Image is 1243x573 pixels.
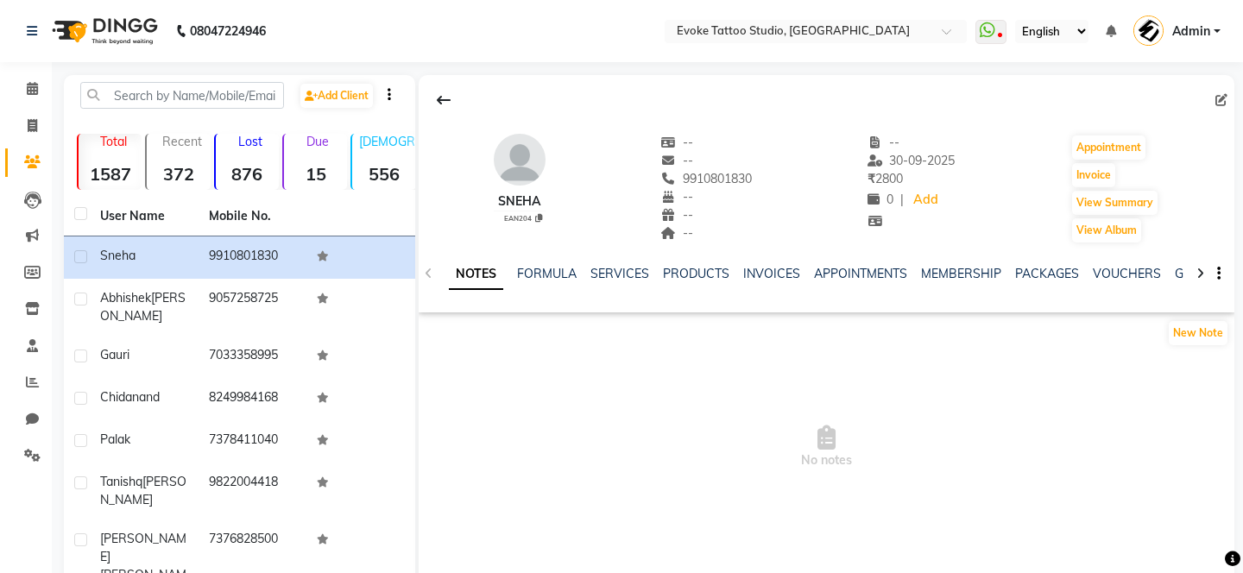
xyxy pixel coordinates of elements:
img: avatar [494,134,546,186]
div: Back to Client [426,84,462,116]
th: User Name [90,197,199,236]
span: -- [660,153,693,168]
strong: 15 [284,163,347,185]
td: 9822004418 [199,463,307,519]
a: PRODUCTS [663,266,729,281]
span: -- [660,189,693,205]
span: [PERSON_NAME] [100,474,186,507]
span: [PERSON_NAME] [100,531,186,564]
p: [DEMOGRAPHIC_DATA] [359,134,415,149]
span: -- [660,135,693,150]
span: 30-09-2025 [868,153,956,168]
button: View Album [1072,218,1141,242]
strong: 876 [216,163,279,185]
span: Sneha [100,248,136,263]
span: Palak [100,431,130,447]
td: 9910801830 [199,236,307,279]
a: FORMULA [517,266,577,281]
a: GIFTCARDS [1175,266,1242,281]
span: ₹ [868,171,875,186]
strong: 1587 [79,163,142,185]
button: Invoice [1072,163,1115,187]
td: 8249984168 [199,378,307,420]
strong: 372 [147,163,210,185]
a: MEMBERSHIP [921,266,1001,281]
span: -- [660,207,693,223]
p: Lost [223,134,279,149]
button: New Note [1169,321,1227,345]
span: 0 [868,192,893,207]
span: -- [868,135,900,150]
button: Appointment [1072,135,1145,160]
div: EAN204 [501,211,546,224]
span: | [900,191,904,209]
p: Recent [154,134,210,149]
span: 9910801830 [660,171,752,186]
strong: 556 [352,163,415,185]
a: PACKAGES [1015,266,1079,281]
a: NOTES [449,259,503,290]
img: logo [44,7,162,55]
a: INVOICES [743,266,800,281]
span: No notes [419,361,1234,533]
td: 7378411040 [199,420,307,463]
input: Search by Name/Mobile/Email/Code [80,82,284,109]
span: Admin [1172,22,1210,41]
span: Chidanand [100,389,160,405]
span: Tanishq [100,474,142,489]
span: 2800 [868,171,903,186]
td: 7033358995 [199,336,307,378]
p: Total [85,134,142,149]
a: Add Client [300,84,373,108]
p: Due [287,134,347,149]
a: APPOINTMENTS [814,266,907,281]
a: Add [911,188,941,212]
a: SERVICES [590,266,649,281]
img: Admin [1133,16,1164,46]
span: Abhishek [100,290,151,305]
div: Sneha [494,192,546,211]
a: VOUCHERS [1093,266,1161,281]
span: -- [660,225,693,241]
button: View Summary [1072,191,1158,215]
th: Mobile No. [199,197,307,236]
td: 9057258725 [199,279,307,336]
span: Gauri [100,347,129,362]
b: 08047224946 [190,7,266,55]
